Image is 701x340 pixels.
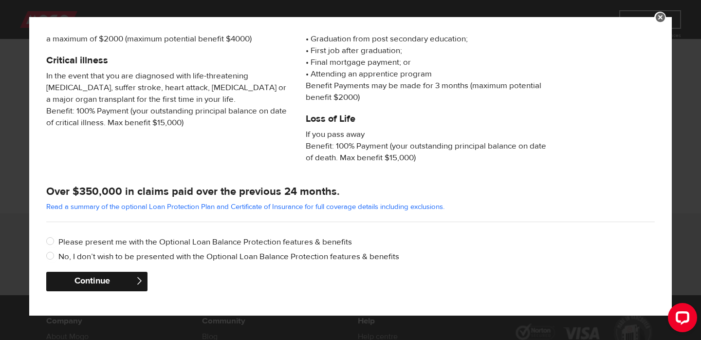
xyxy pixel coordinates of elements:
[46,236,58,248] input: Please present me with the Optional Loan Balance Protection features & benefits
[46,202,444,211] a: Read a summary of the optional Loan Protection Plan and Certificate of Insurance for full coverag...
[58,251,655,263] label: No, I don’t wish to be presented with the Optional Loan Balance Protection features & benefits
[306,113,551,125] h5: Loss of Life
[46,272,148,291] button: Continue
[46,55,291,66] h5: Critical illness
[46,185,655,198] h4: Over $350,000 in claims paid over the previous 24 months.
[135,277,144,285] span: 
[306,129,551,164] span: If you pass away Benefit: 100% Payment (your outstanding principal balance on date of death. Max ...
[46,251,58,263] input: No, I don’t wish to be presented with the Optional Loan Balance Protection features & benefits
[46,70,291,129] span: In the event that you are diagnosed with life-threatening [MEDICAL_DATA], suffer stroke, heart at...
[660,299,701,340] iframe: LiveChat chat widget
[58,236,655,248] label: Please present me with the Optional Loan Balance Protection features & benefits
